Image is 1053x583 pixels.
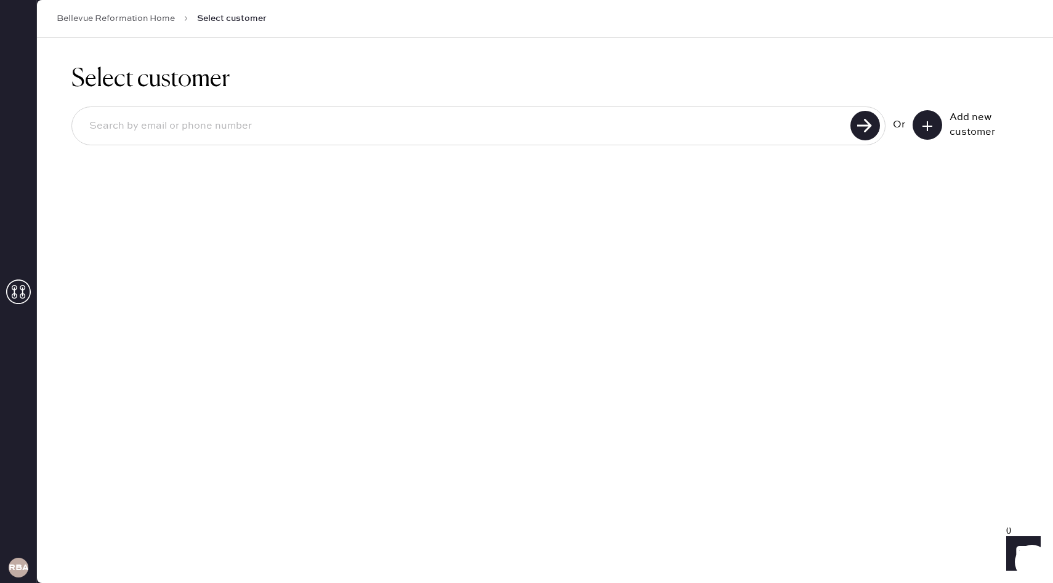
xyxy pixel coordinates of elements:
input: Search by email or phone number [79,112,847,140]
div: Add new customer [950,110,1011,140]
span: Select customer [197,12,267,25]
h1: Select customer [71,65,1019,94]
h3: RBA [9,563,28,572]
iframe: Front Chat [994,528,1047,581]
a: Bellevue Reformation Home [57,12,175,25]
div: Or [893,118,905,132]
